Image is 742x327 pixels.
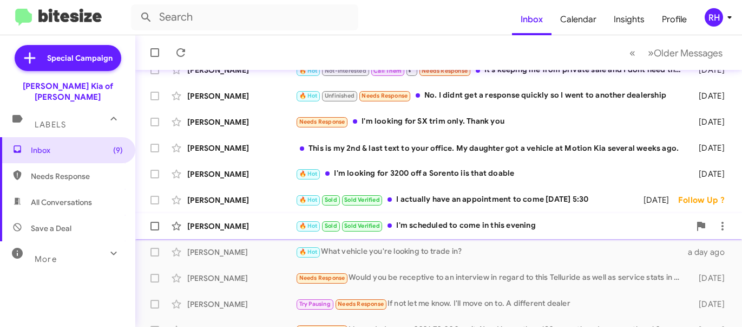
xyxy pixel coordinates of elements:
div: [DATE] [687,65,733,75]
span: Sold [325,222,337,229]
span: Unfinished [325,92,354,99]
span: Sold Verified [344,222,380,229]
span: Sold Verified [344,196,380,203]
div: I'm scheduled to come in this evening [296,220,690,232]
div: [DATE] [687,143,733,153]
a: Insights [605,4,653,35]
div: [PERSON_NAME] [187,169,296,179]
span: (9) [113,145,123,156]
span: More [35,254,57,264]
span: Needs Response [422,67,468,74]
a: Special Campaign [15,45,121,71]
div: I'm looking for 3200 off a Sorento iis that doable [296,168,687,180]
span: Not-Interested [325,67,366,74]
div: I'm looking for SX trim only. Thank you [296,116,687,128]
div: [DATE] [687,117,733,127]
span: Older Messages [654,47,723,59]
span: Needs Response [299,118,345,125]
div: If not let me know. I'll move on to. A different dealer [296,298,687,310]
button: Previous [623,42,642,64]
div: RH [705,8,723,27]
span: Needs Response [299,274,345,281]
input: Search [131,4,358,30]
span: Needs Response [31,171,123,182]
div: [PERSON_NAME] [187,273,296,284]
span: » [648,46,654,60]
span: Special Campaign [47,53,113,63]
div: [PERSON_NAME] [187,143,296,153]
div: Follow Up ? [678,195,733,206]
span: Inbox [31,145,123,156]
span: Sold [325,196,337,203]
div: [DATE] [637,195,678,206]
span: 🔥 Hot [299,92,318,99]
span: Labels [35,120,66,130]
span: Try Pausing [299,300,331,307]
div: This is my 2nd & last text to your office. My daughter got a vehicle at Motion Kia several weeks ... [296,143,687,153]
div: [PERSON_NAME] [187,117,296,127]
nav: Page navigation example [623,42,729,64]
button: RH [695,8,730,27]
div: [PERSON_NAME] [187,299,296,310]
div: [DATE] [687,169,733,179]
span: 🔥 Hot [299,170,318,177]
a: Inbox [512,4,551,35]
div: [PERSON_NAME] [187,247,296,258]
div: I actually have an appointment to come [DATE] 5:30 [296,194,637,206]
div: [PERSON_NAME] [187,91,296,101]
button: Next [641,42,729,64]
div: [PERSON_NAME] [187,65,296,75]
span: Needs Response [338,300,384,307]
div: [DATE] [687,299,733,310]
span: Save a Deal [31,223,71,234]
div: No. I didnt get a response quickly so I went to another dealership [296,89,687,102]
div: [PERSON_NAME] [187,221,296,232]
div: [DATE] [687,91,733,101]
a: Profile [653,4,695,35]
span: 🔥 Hot [299,67,318,74]
span: Needs Response [362,92,408,99]
span: 🔥 Hot [299,222,318,229]
span: All Conversations [31,197,92,208]
span: 🔥 Hot [299,248,318,255]
div: [PERSON_NAME] [187,195,296,206]
a: Calendar [551,4,605,35]
div: What vehicle you're looking to trade in? [296,246,687,258]
div: [DATE] [687,273,733,284]
span: 🔥 Hot [299,196,318,203]
span: « [629,46,635,60]
div: a day ago [687,247,733,258]
div: Would you be receptive to an interview in regard to this Telluride as well as service stats in th... [296,272,687,284]
span: Call Them [373,67,402,74]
